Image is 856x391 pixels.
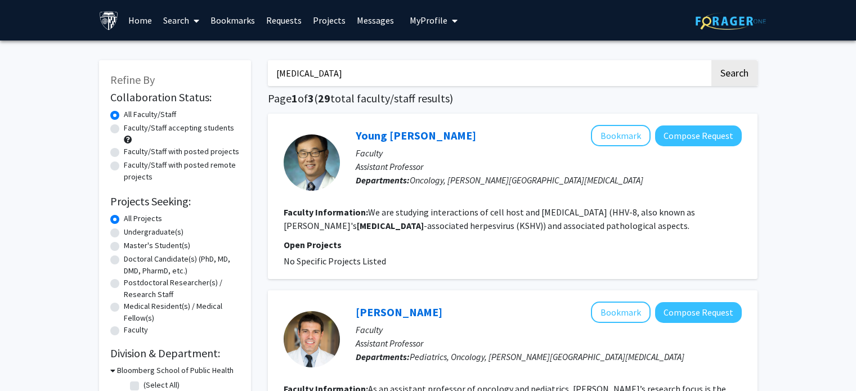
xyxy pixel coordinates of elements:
[284,206,695,231] fg-read-more: We are studying interactions of cell host and [MEDICAL_DATA] (HHV-8, also known as [PERSON_NAME]'...
[110,347,240,360] h2: Division & Department:
[284,206,368,218] b: Faculty Information:
[124,159,240,183] label: Faculty/Staff with posted remote projects
[110,73,155,87] span: Refine By
[410,174,643,186] span: Oncology, [PERSON_NAME][GEOGRAPHIC_DATA][MEDICAL_DATA]
[284,238,742,251] p: Open Projects
[124,324,148,336] label: Faculty
[268,60,710,86] input: Search Keywords
[284,255,386,267] span: No Specific Projects Listed
[261,1,307,40] a: Requests
[356,351,410,362] b: Departments:
[99,11,119,30] img: Johns Hopkins University Logo
[655,302,742,323] button: Compose Request to Nicolas Llosa
[110,195,240,208] h2: Projects Seeking:
[410,15,447,26] span: My Profile
[8,340,48,383] iframe: Chat
[696,12,766,30] img: ForagerOne Logo
[308,91,314,105] span: 3
[356,336,742,350] p: Assistant Professor
[124,109,176,120] label: All Faculty/Staff
[124,253,240,277] label: Doctoral Candidate(s) (PhD, MD, DMD, PharmD, etc.)
[307,1,351,40] a: Projects
[591,302,651,323] button: Add Nicolas Llosa to Bookmarks
[110,91,240,104] h2: Collaboration Status:
[318,91,330,105] span: 29
[268,92,758,105] h1: Page of ( total faculty/staff results)
[351,1,400,40] a: Messages
[410,351,684,362] span: Pediatrics, Oncology, [PERSON_NAME][GEOGRAPHIC_DATA][MEDICAL_DATA]
[356,174,410,186] b: Departments:
[356,305,442,319] a: [PERSON_NAME]
[356,323,742,336] p: Faculty
[124,277,240,300] label: Postdoctoral Researcher(s) / Research Staff
[124,300,240,324] label: Medical Resident(s) / Medical Fellow(s)
[356,160,742,173] p: Assistant Professor
[591,125,651,146] button: Add Young Bong Choi to Bookmarks
[711,60,758,86] button: Search
[124,122,234,134] label: Faculty/Staff accepting students
[117,365,234,376] h3: Bloomberg School of Public Health
[205,1,261,40] a: Bookmarks
[292,91,298,105] span: 1
[124,240,190,251] label: Master's Student(s)
[124,146,239,158] label: Faculty/Staff with posted projects
[655,125,742,146] button: Compose Request to Young Bong Choi
[123,1,158,40] a: Home
[124,226,183,238] label: Undergraduate(s)
[356,128,476,142] a: Young [PERSON_NAME]
[158,1,205,40] a: Search
[356,146,742,160] p: Faculty
[357,220,424,231] b: [MEDICAL_DATA]
[144,379,180,391] label: (Select All)
[124,213,162,224] label: All Projects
